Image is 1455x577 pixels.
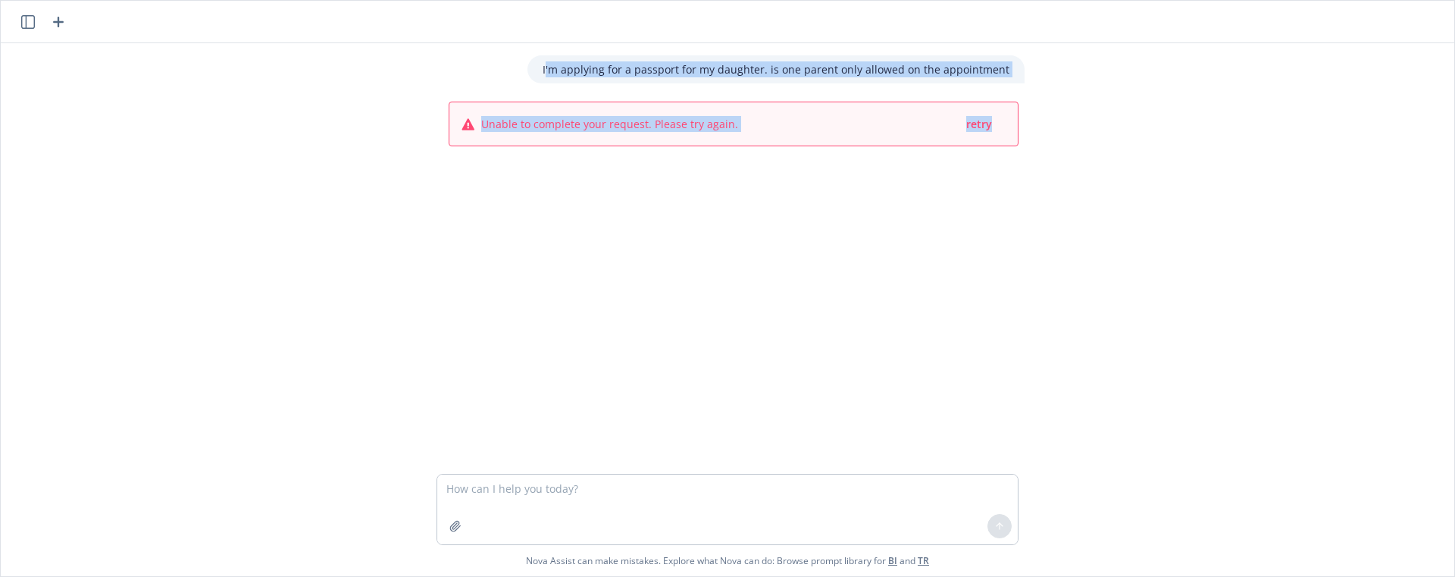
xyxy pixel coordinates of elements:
a: BI [888,554,897,567]
button: retry [965,114,993,133]
span: Unable to complete your request. Please try again. [481,116,738,132]
span: retry [966,117,992,131]
p: I'm applying for a passport for my daughter. is one parent only allowed on the appointment [543,61,1009,77]
span: Nova Assist can make mistakes. Explore what Nova can do: Browse prompt library for and [526,545,929,576]
a: TR [918,554,929,567]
